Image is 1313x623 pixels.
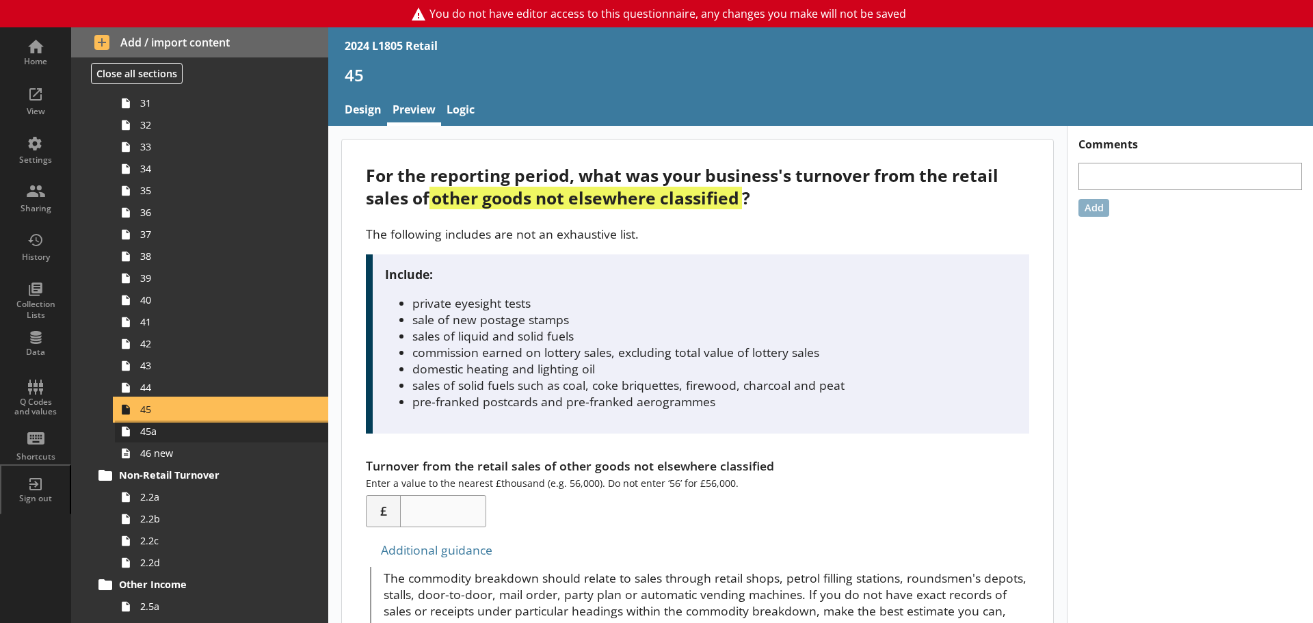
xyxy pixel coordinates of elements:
span: 2.5a [140,600,293,613]
li: sale of new postage stamps [412,311,1017,328]
a: 2.5a [115,596,328,618]
span: 45 [140,403,293,416]
span: 35 [140,184,293,197]
span: 43 [140,359,293,372]
a: 36 [115,202,328,224]
a: 2.2b [115,508,328,530]
li: commission earned on lottery sales, excluding total value of lottery sales [412,344,1017,360]
a: 33 [115,136,328,158]
li: sales of liquid and solid fuels [412,328,1017,344]
span: 2.2c [140,534,293,547]
span: 37 [140,228,293,241]
a: 45a [115,421,328,442]
p: The following includes are not an exhaustive list. [366,226,1029,242]
div: Data [12,347,59,358]
h1: 45 [345,64,1297,85]
div: Sharing [12,203,59,214]
div: Home [12,56,59,67]
div: View [12,106,59,117]
span: 36 [140,206,293,219]
a: 34 [115,158,328,180]
a: 2.2a [115,486,328,508]
span: 2.2b [140,512,293,525]
span: 45a [140,425,293,438]
a: 43 [115,355,328,377]
a: 31 [115,92,328,114]
div: Sign out [12,493,59,504]
li: pre-franked postcards and pre-franked aerogrammes [412,393,1017,410]
a: 45 [115,399,328,421]
span: 46 new [140,447,293,460]
span: 32 [140,118,293,131]
strong: Include: [385,266,433,282]
span: 44 [140,381,293,394]
span: 31 [140,96,293,109]
a: 32 [115,114,328,136]
a: 2.2c [115,530,328,552]
li: private eyesight tests [412,295,1017,311]
span: Non-Retail Turnover [119,468,287,481]
li: domestic heating and lighting oil [412,360,1017,377]
span: 38 [140,250,293,263]
a: 40 [115,289,328,311]
a: 42 [115,333,328,355]
div: 2024 L1805 Retail [345,38,438,53]
div: For the reporting period, what was your business's turnover from the retail sales of ? [366,164,1029,209]
a: 46 new [115,442,328,464]
div: Settings [12,155,59,165]
span: Other Income [119,578,287,591]
a: 41 [115,311,328,333]
span: 34 [140,162,293,175]
div: Additional guidance [366,539,1029,561]
li: sales of solid fuels such as coal, coke briquettes, firewood, charcoal and peat [412,377,1017,393]
a: Preview [387,96,441,126]
a: 2.2d [115,552,328,574]
span: 33 [140,140,293,153]
span: 42 [140,337,293,350]
button: Close all sections [91,63,183,84]
div: Collection Lists [12,299,59,320]
a: Design [339,96,387,126]
div: Q Codes and values [12,397,59,417]
button: Add / import content [71,27,328,57]
a: 38 [115,246,328,267]
span: Add / import content [94,35,306,50]
span: 40 [140,293,293,306]
strong: other goods not elsewhere classified [429,187,741,209]
span: 39 [140,271,293,284]
span: 41 [140,315,293,328]
h1: Comments [1067,126,1313,152]
span: 2.2a [140,490,293,503]
a: Logic [441,96,480,126]
a: 44 [115,377,328,399]
a: Other Income [94,574,328,596]
a: 39 [115,267,328,289]
a: 35 [115,180,328,202]
a: 37 [115,224,328,246]
li: Non-Retail Turnover2.2a2.2b2.2c2.2d [100,464,328,574]
div: History [12,252,59,263]
span: 2.2d [140,556,293,569]
a: Non-Retail Turnover [94,464,328,486]
div: Shortcuts [12,451,59,462]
